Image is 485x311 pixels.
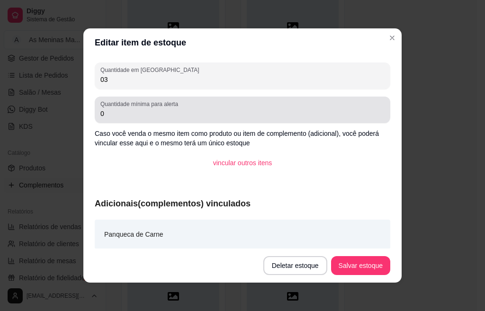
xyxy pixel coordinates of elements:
button: vincular outros itens [206,153,280,172]
label: Quantidade mínima para alerta [100,100,181,108]
header: Editar item de estoque [83,28,402,57]
button: Deletar estoque [263,256,327,275]
button: Close [385,30,400,45]
label: Quantidade em [GEOGRAPHIC_DATA] [100,66,202,74]
button: Salvar estoque [331,256,390,275]
input: Quantidade em estoque [100,75,385,84]
article: Panqueca de Carne [104,229,163,240]
p: Caso você venda o mesmo item como produto ou item de complemento (adicional), você poderá vincula... [95,129,390,148]
article: Adicionais(complementos) vinculados [95,197,390,210]
input: Quantidade mínima para alerta [100,109,385,118]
